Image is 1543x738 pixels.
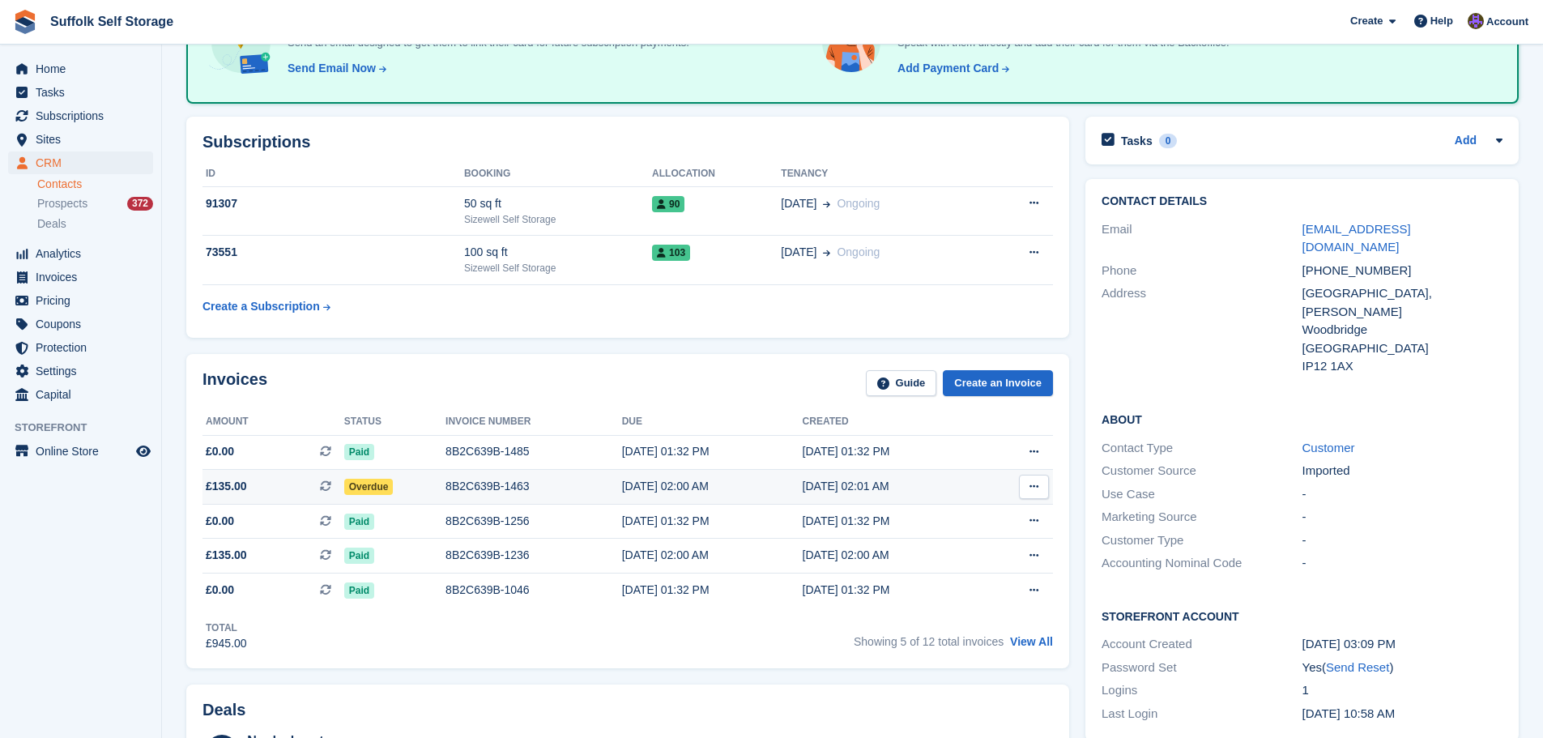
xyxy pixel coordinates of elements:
span: £0.00 [206,582,234,599]
a: menu [8,128,153,151]
a: menu [8,266,153,288]
a: menu [8,105,153,127]
span: Home [36,58,133,80]
div: Total [206,621,247,635]
h2: About [1102,411,1503,427]
a: menu [8,313,153,335]
div: IP12 1AX [1302,357,1503,376]
img: Emma [1468,13,1484,29]
div: Account Created [1102,635,1302,654]
span: [DATE] [781,195,816,212]
div: [DATE] 02:00 AM [622,547,803,564]
div: £945.00 [206,635,247,652]
div: [DATE] 01:32 PM [803,513,983,530]
a: [EMAIL_ADDRESS][DOMAIN_NAME] [1302,222,1411,254]
span: Deals [37,216,66,232]
th: Invoice number [445,409,622,435]
div: Accounting Nominal Code [1102,554,1302,573]
time: 2025-04-25 09:58:56 UTC [1302,706,1396,720]
a: Suffolk Self Storage [44,8,180,35]
div: Contact Type [1102,439,1302,458]
div: 372 [127,197,153,211]
span: Ongoing [837,245,880,258]
div: Phone [1102,262,1302,280]
div: [DATE] 02:00 AM [622,478,803,495]
a: Prospects 372 [37,195,153,212]
th: Amount [202,409,344,435]
div: [DATE] 02:00 AM [803,547,983,564]
div: 50 sq ft [464,195,652,212]
span: £0.00 [206,443,234,460]
span: £135.00 [206,478,247,495]
span: 90 [652,196,684,212]
div: [DATE] 01:32 PM [622,582,803,599]
th: Allocation [652,161,781,187]
a: Guide [866,370,937,397]
div: Sizewell Self Storage [464,261,652,275]
div: 73551 [202,244,464,261]
div: [DATE] 01:32 PM [803,582,983,599]
div: Add Payment Card [897,60,999,77]
div: Last Login [1102,705,1302,723]
div: Customer Type [1102,531,1302,550]
span: 103 [652,245,690,261]
a: Contacts [37,177,153,192]
div: [GEOGRAPHIC_DATA] [1302,339,1503,358]
span: Invoices [36,266,133,288]
div: Sizewell Self Storage [464,212,652,227]
div: - [1302,531,1503,550]
span: Create [1350,13,1383,29]
div: Password Set [1102,659,1302,677]
a: View All [1010,635,1053,648]
div: Yes [1302,659,1503,677]
a: menu [8,440,153,463]
span: [DATE] [781,244,816,261]
div: Marketing Source [1102,508,1302,527]
span: Paid [344,582,374,599]
div: - [1302,508,1503,527]
a: menu [8,151,153,174]
div: 8B2C639B-1256 [445,513,622,530]
span: Prospects [37,196,87,211]
span: Help [1430,13,1453,29]
div: [DATE] 01:32 PM [622,513,803,530]
div: Use Case [1102,485,1302,504]
div: Customer Source [1102,462,1302,480]
div: [PHONE_NUMBER] [1302,262,1503,280]
span: ( ) [1322,660,1393,674]
h2: Tasks [1121,134,1153,148]
th: Due [622,409,803,435]
span: Settings [36,360,133,382]
a: Add Payment Card [891,60,1011,77]
div: Logins [1102,681,1302,700]
th: ID [202,161,464,187]
a: menu [8,383,153,406]
span: Paid [344,548,374,564]
div: Email [1102,220,1302,257]
h2: Storefront Account [1102,608,1503,624]
h2: Deals [202,701,245,719]
th: Booking [464,161,652,187]
h2: Invoices [202,370,267,397]
a: menu [8,289,153,312]
a: menu [8,58,153,80]
span: £0.00 [206,513,234,530]
div: Create a Subscription [202,298,320,315]
div: Woodbridge [1302,321,1503,339]
span: Coupons [36,313,133,335]
a: Preview store [134,442,153,461]
div: [DATE] 01:32 PM [622,443,803,460]
span: Account [1486,14,1528,30]
div: - [1302,554,1503,573]
a: Create a Subscription [202,292,330,322]
a: Send Reset [1326,660,1389,674]
a: menu [8,81,153,104]
span: Paid [344,444,374,460]
span: Tasks [36,81,133,104]
div: [GEOGRAPHIC_DATA], [PERSON_NAME] [1302,284,1503,321]
span: Online Store [36,440,133,463]
span: Overdue [344,479,394,495]
span: Ongoing [837,197,880,210]
a: Deals [37,215,153,232]
span: Pricing [36,289,133,312]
